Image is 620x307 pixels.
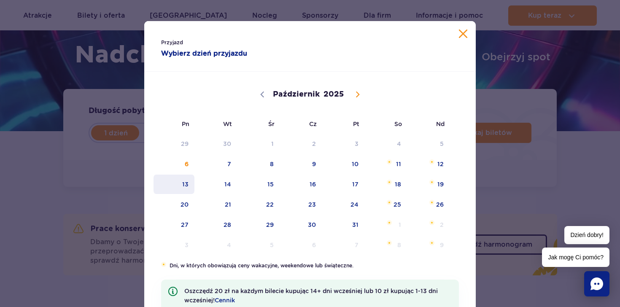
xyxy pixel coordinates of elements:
span: Wrzesień 29, 2025 [153,134,195,153]
span: Październik 10, 2025 [323,154,365,174]
span: Śr [238,114,280,134]
span: Październik 9, 2025 [280,154,323,174]
span: Październik 2, 2025 [280,134,323,153]
li: Dni, w których obowiązują ceny wakacyjne, weekendowe lub świąteczne. [161,262,459,269]
span: Październik 8, 2025 [238,154,280,174]
span: Październik 3, 2025 [323,134,365,153]
span: Październik 7, 2025 [195,154,238,174]
span: Listopad 9, 2025 [408,235,450,255]
span: Październik 5, 2025 [408,134,450,153]
span: Pn [153,114,195,134]
span: Dzień dobry! [564,226,609,244]
span: Listopad 5, 2025 [238,235,280,255]
span: Październik 28, 2025 [195,215,238,234]
span: Listopad 2, 2025 [408,215,450,234]
span: Cz [280,114,323,134]
span: Nd [408,114,450,134]
span: Październik 19, 2025 [408,175,450,194]
span: Październik 23, 2025 [280,195,323,214]
span: Październik 14, 2025 [195,175,238,194]
strong: Wybierz dzień przyjazdu [161,48,293,59]
span: Październik 30, 2025 [280,215,323,234]
span: Październik 6, 2025 [153,154,195,174]
span: Październik 21, 2025 [195,195,238,214]
span: Listopad 6, 2025 [280,235,323,255]
span: Październik 20, 2025 [153,195,195,214]
div: Chat [584,271,609,296]
span: Listopad 1, 2025 [365,215,408,234]
span: Październik 13, 2025 [153,175,195,194]
span: Październik 18, 2025 [365,175,408,194]
a: Cennik [215,297,235,304]
span: Październik 17, 2025 [323,175,365,194]
span: Przyjazd [161,38,293,47]
span: Październik 25, 2025 [365,195,408,214]
span: Październik 4, 2025 [365,134,408,153]
span: Październik 11, 2025 [365,154,408,174]
span: Listopad 3, 2025 [153,235,195,255]
span: Jak mogę Ci pomóc? [542,248,609,267]
span: Listopad 4, 2025 [195,235,238,255]
span: Październik 27, 2025 [153,215,195,234]
span: Październik 26, 2025 [408,195,450,214]
span: Październik 31, 2025 [323,215,365,234]
span: Październik 24, 2025 [323,195,365,214]
span: Październik 16, 2025 [280,175,323,194]
span: Wt [195,114,238,134]
span: Październik 12, 2025 [408,154,450,174]
span: Listopad 8, 2025 [365,235,408,255]
span: Październik 22, 2025 [238,195,280,214]
span: So [365,114,408,134]
span: Pt [323,114,365,134]
span: Październik 29, 2025 [238,215,280,234]
button: Zamknij kalendarz [459,30,467,38]
span: Wrzesień 30, 2025 [195,134,238,153]
span: Październik 1, 2025 [238,134,280,153]
span: Listopad 7, 2025 [323,235,365,255]
span: Październik 15, 2025 [238,175,280,194]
